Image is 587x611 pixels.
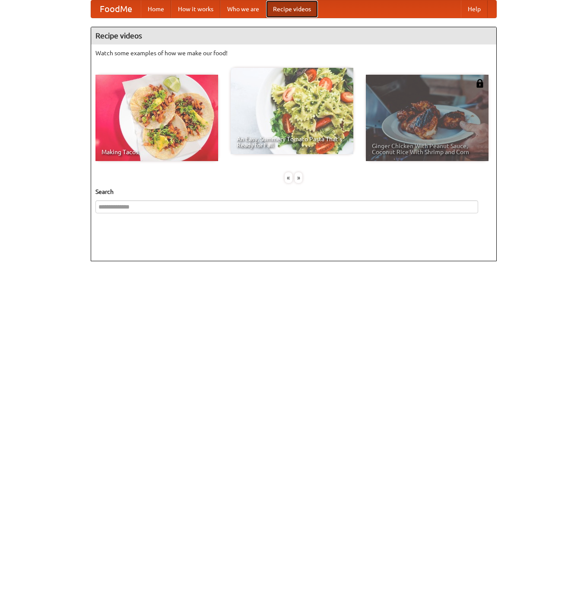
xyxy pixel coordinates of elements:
div: « [285,172,292,183]
a: How it works [171,0,220,18]
a: Home [141,0,171,18]
h4: Recipe videos [91,27,496,44]
a: FoodMe [91,0,141,18]
a: Help [461,0,488,18]
img: 483408.png [476,79,484,88]
span: Making Tacos [102,149,212,155]
p: Watch some examples of how we make our food! [95,49,492,57]
a: Recipe videos [266,0,318,18]
a: An Easy, Summery Tomato Pasta That's Ready for Fall [231,68,353,154]
a: Who we are [220,0,266,18]
span: An Easy, Summery Tomato Pasta That's Ready for Fall [237,136,347,148]
h5: Search [95,187,492,196]
a: Making Tacos [95,75,218,161]
div: » [295,172,302,183]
